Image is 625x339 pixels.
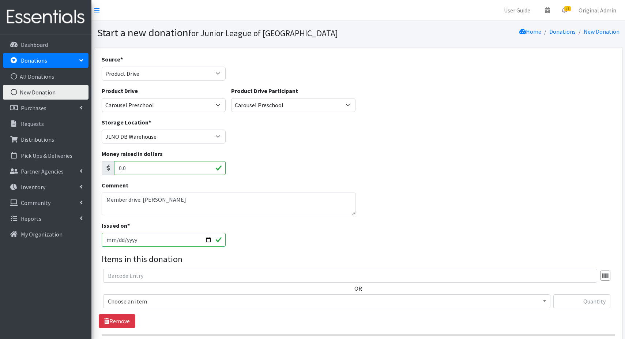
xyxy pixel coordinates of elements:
[573,3,622,18] a: Original Admin
[102,118,151,127] label: Storage Location
[556,3,573,18] a: 21
[21,120,44,127] p: Requests
[108,296,546,306] span: Choose an item
[498,3,536,18] a: User Guide
[231,86,298,95] label: Product Drive Participant
[148,119,151,126] abbr: required
[21,104,46,112] p: Purchases
[21,199,50,206] p: Community
[3,116,89,131] a: Requests
[120,56,123,63] abbr: required
[127,222,130,229] abbr: required
[3,101,89,115] a: Purchases
[102,149,163,158] label: Money raised in dollars
[3,211,89,226] a: Reports
[21,136,54,143] p: Distributions
[21,183,45,191] p: Inventory
[3,164,89,179] a: Partner Agencies
[21,231,63,238] p: My Organization
[3,69,89,84] a: All Donations
[21,152,72,159] p: Pick Ups & Deliveries
[102,181,128,190] label: Comment
[102,55,123,64] label: Source
[99,314,135,328] a: Remove
[3,148,89,163] a: Pick Ups & Deliveries
[3,132,89,147] a: Distributions
[102,86,138,95] label: Product Drive
[21,215,41,222] p: Reports
[21,57,47,64] p: Donations
[3,85,89,100] a: New Donation
[102,221,130,230] label: Issued on
[3,53,89,68] a: Donations
[3,195,89,210] a: Community
[21,168,64,175] p: Partner Agencies
[188,28,338,38] small: for Junior League of [GEOGRAPHIC_DATA]
[103,294,550,308] span: Choose an item
[3,180,89,194] a: Inventory
[584,28,620,35] a: New Donation
[97,26,356,39] h1: Start a new donation
[21,41,48,48] p: Dashboard
[3,5,89,29] img: HumanEssentials
[3,37,89,52] a: Dashboard
[549,28,576,35] a: Donations
[564,6,571,11] span: 21
[3,227,89,242] a: My Organization
[103,269,597,283] input: Barcode Entry
[102,253,615,266] legend: Items in this donation
[553,294,610,308] input: Quantity
[519,28,541,35] a: Home
[354,284,362,293] label: OR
